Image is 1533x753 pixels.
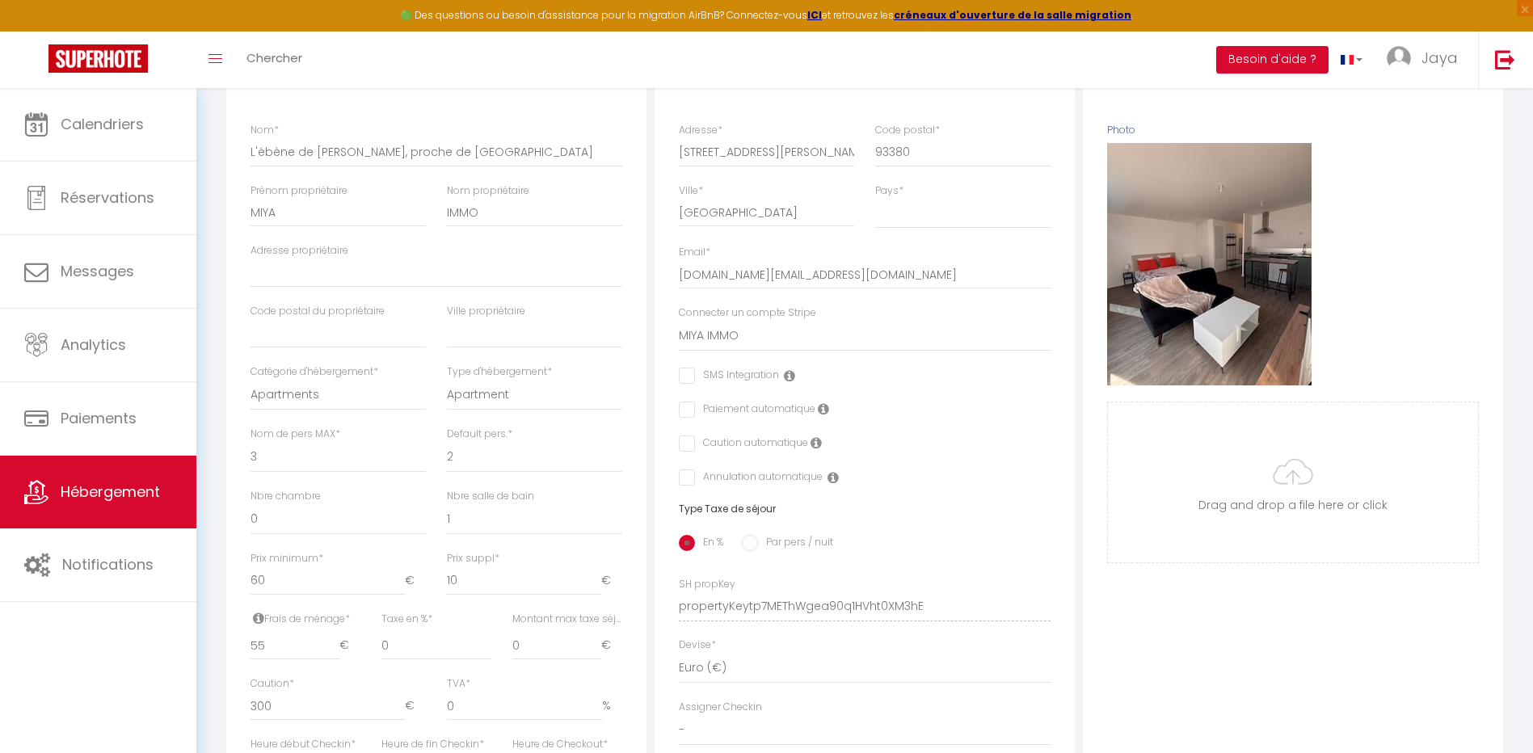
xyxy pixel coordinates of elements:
label: Prénom propriétaire [251,183,347,199]
input: Taxe en % [381,631,491,660]
span: Paiements [61,408,137,428]
span: Notifications [62,554,154,574]
label: Paiement automatique [695,402,815,419]
label: TVA [447,676,470,692]
span: € [601,631,622,660]
a: Chercher [234,32,314,88]
span: € [339,631,360,660]
label: Nom de pers MAX [251,427,340,442]
label: Frais de ménage [251,612,350,627]
span: Jaya [1421,48,1458,68]
span: Messages [61,261,134,281]
span: € [405,566,426,595]
label: Heure début Checkin [251,737,356,752]
label: SH propKey [679,577,735,592]
img: logout [1495,49,1515,69]
label: Nbre salle de bain [447,489,534,504]
button: Besoin d'aide ? [1216,46,1329,74]
span: Réservations [61,187,154,208]
label: Ville [679,183,703,199]
span: Analytics [61,334,126,355]
label: Catégorie d'hébergement [251,364,378,380]
label: Assigner Checkin [679,700,762,715]
span: Chercher [246,49,302,66]
a: ICI [807,8,822,22]
img: Super Booking [48,44,148,73]
label: Ville propriétaire [447,304,525,319]
span: Hébergement [61,482,160,502]
label: Caution automatique [695,435,808,453]
label: Nom propriétaire [447,183,529,199]
img: ... [1387,46,1411,70]
a: créneaux d'ouverture de la salle migration [894,8,1131,22]
label: Nom [251,123,279,138]
label: Connecter un compte Stripe [679,305,816,321]
h6: Type Taxe de séjour [679,503,1051,515]
label: Taxe en % [381,612,432,627]
label: Caution [251,676,294,692]
label: Montant max taxe séjour [512,612,622,627]
label: Code postal [875,123,940,138]
span: Calendriers [61,114,144,134]
label: Email [679,245,710,260]
label: Prix suppl [447,551,499,566]
label: Type d'hébergement [447,364,552,380]
label: Nbre chambre [251,489,321,504]
span: € [405,692,426,721]
label: Heure de fin Checkin [381,737,484,752]
span: % [602,692,622,721]
i: Frais de ménage [253,612,264,625]
span: € [601,566,622,595]
label: Photo [1107,123,1135,138]
a: ... Jaya [1375,32,1478,88]
label: Default pers. [447,427,512,442]
label: Devise [679,637,716,653]
label: En % [695,535,723,553]
label: Code postal du propriétaire [251,304,385,319]
label: Par pers / nuit [758,535,833,553]
label: Heure de Checkout [512,737,608,752]
label: Adresse propriétaire [251,243,348,259]
label: Prix minimum [251,551,323,566]
label: Adresse [679,123,722,138]
button: Ouvrir le widget de chat LiveChat [13,6,61,55]
label: Pays [875,183,903,199]
input: Montant max taxe séjour [512,631,601,660]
